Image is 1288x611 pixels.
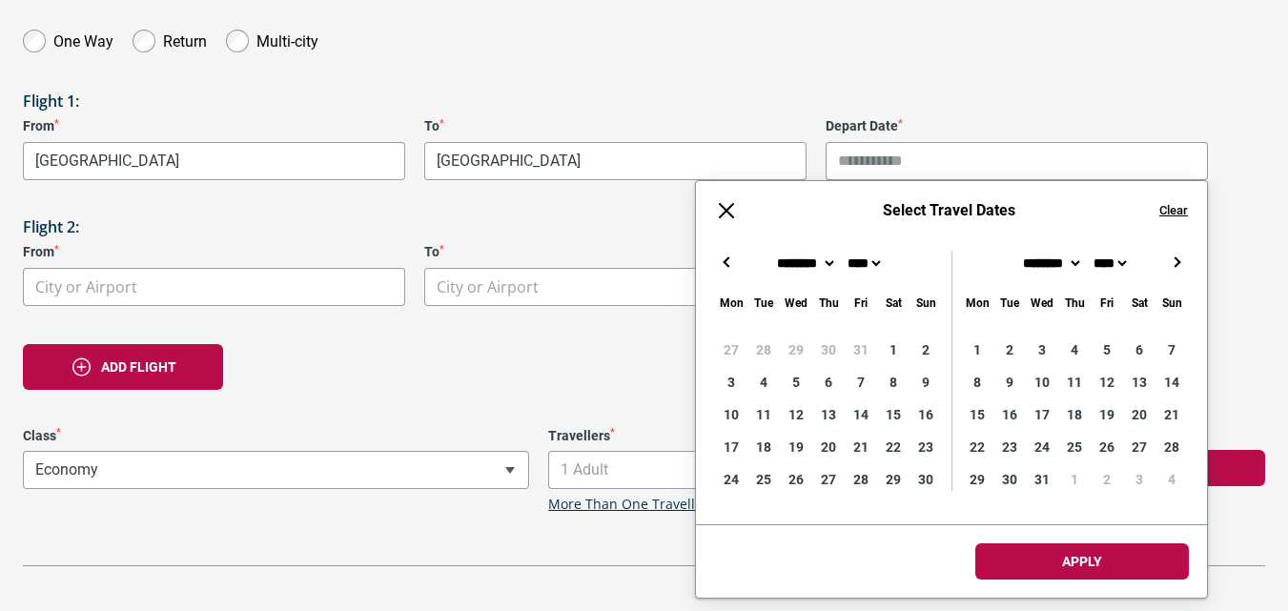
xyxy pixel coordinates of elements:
[1123,334,1155,366] div: 6
[877,366,910,398] div: 8
[780,334,812,366] div: 29
[1026,366,1058,398] div: 10
[961,463,993,496] div: 29
[23,142,405,180] span: Melbourne, Australia
[1123,293,1155,315] div: Saturday
[747,398,780,431] div: 11
[549,452,1053,488] span: 1 Adult
[910,334,942,366] div: 2
[1091,398,1123,431] div: 19
[715,398,747,431] div: 10
[845,431,877,463] div: 21
[747,463,780,496] div: 25
[961,431,993,463] div: 22
[1155,431,1188,463] div: 28
[1026,431,1058,463] div: 24
[877,431,910,463] div: 22
[1123,398,1155,431] div: 20
[780,398,812,431] div: 12
[1026,398,1058,431] div: 17
[23,244,405,260] label: From
[715,293,747,315] div: Monday
[826,118,1208,134] label: Depart Date
[424,118,807,134] label: To
[1058,366,1091,398] div: 11
[910,398,942,431] div: 16
[1091,366,1123,398] div: 12
[23,92,1265,111] h3: Flight 1:
[812,398,845,431] div: 13
[877,398,910,431] div: 15
[425,143,806,179] span: Kota-Kinabalu, Malaysia
[993,431,1026,463] div: 23
[437,276,539,297] span: City or Airport
[1155,366,1188,398] div: 14
[424,268,807,306] span: City or Airport
[1026,293,1058,315] div: Wednesday
[812,463,845,496] div: 27
[1123,463,1155,496] div: 3
[780,366,812,398] div: 5
[1058,398,1091,431] div: 18
[23,118,405,134] label: From
[424,244,807,260] label: To
[812,431,845,463] div: 20
[747,293,780,315] div: Tuesday
[975,543,1189,580] button: Apply
[845,366,877,398] div: 7
[961,334,993,366] div: 1
[1058,334,1091,366] div: 4
[747,366,780,398] div: 4
[1058,293,1091,315] div: Thursday
[845,398,877,431] div: 14
[425,269,806,306] span: City or Airport
[1058,431,1091,463] div: 25
[715,431,747,463] div: 17
[715,463,747,496] div: 24
[715,251,738,274] button: ←
[24,452,528,488] span: Economy
[23,268,405,306] span: City or Airport
[1155,463,1188,496] div: 4
[163,28,207,51] label: Return
[845,334,877,366] div: 31
[780,431,812,463] div: 19
[747,431,780,463] div: 18
[961,366,993,398] div: 8
[548,497,714,513] a: More Than One Traveller?
[812,334,845,366] div: 30
[23,451,529,489] span: Economy
[1159,202,1188,219] button: Clear
[1123,366,1155,398] div: 13
[1155,293,1188,315] div: Sunday
[877,463,910,496] div: 29
[1091,431,1123,463] div: 26
[961,398,993,431] div: 15
[910,293,942,315] div: Sunday
[23,218,1265,236] h3: Flight 2:
[548,451,1054,489] span: 1 Adult
[1058,463,1091,496] div: 1
[53,28,113,51] label: One Way
[424,142,807,180] span: Kota-Kinabalu, Malaysia
[780,463,812,496] div: 26
[780,293,812,315] div: Wednesday
[1091,334,1123,366] div: 5
[845,293,877,315] div: Friday
[757,201,1140,219] h6: Select Travel Dates
[993,366,1026,398] div: 9
[845,463,877,496] div: 28
[715,366,747,398] div: 3
[35,276,137,297] span: City or Airport
[1091,293,1123,315] div: Friday
[993,463,1026,496] div: 30
[1155,398,1188,431] div: 21
[1123,431,1155,463] div: 27
[812,293,845,315] div: Thursday
[1165,251,1188,274] button: →
[877,293,910,315] div: Saturday
[1026,334,1058,366] div: 3
[23,428,529,444] label: Class
[24,143,404,179] span: Melbourne, Australia
[23,344,223,390] button: Add flight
